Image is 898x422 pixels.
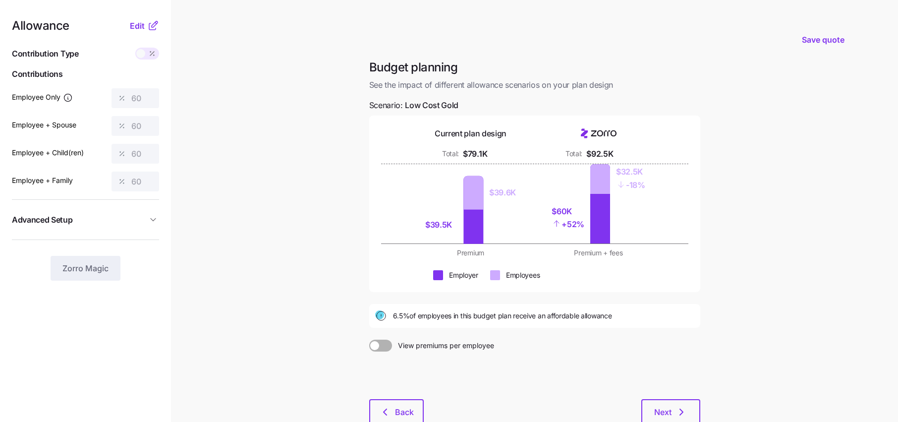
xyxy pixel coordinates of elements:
[794,26,852,54] button: Save quote
[369,79,700,91] span: See the impact of different allowance scenarios on your plan design
[565,149,582,159] div: Total:
[51,256,120,281] button: Zorro Magic
[506,270,540,280] div: Employees
[12,208,159,232] button: Advanced Setup
[12,68,159,80] span: Contributions
[395,406,414,418] span: Back
[435,127,506,140] div: Current plan design
[449,270,478,280] div: Employer
[425,219,457,231] div: $39.5K
[616,178,645,191] div: - 18%
[552,205,584,218] div: $60K
[130,20,145,32] span: Edit
[130,20,147,32] button: Edit
[413,248,529,258] div: Premium
[802,34,844,46] span: Save quote
[12,147,84,158] label: Employee + Child(ren)
[12,48,79,60] span: Contribution Type
[369,99,459,112] span: Scenario:
[12,214,73,226] span: Advanced Setup
[586,148,613,160] div: $92.5K
[463,148,487,160] div: $79.1K
[489,186,516,199] div: $39.6K
[12,92,73,103] label: Employee Only
[393,311,612,321] span: 6.5% of employees in this budget plan receive an affordable allowance
[405,99,458,112] span: Low Cost Gold
[616,166,645,178] div: $32.5K
[392,340,494,352] span: View premiums per employee
[541,248,657,258] div: Premium + fees
[12,120,76,130] label: Employee + Spouse
[654,406,672,418] span: Next
[552,217,584,231] div: + 52%
[12,175,73,186] label: Employee + Family
[62,262,109,274] span: Zorro Magic
[369,60,700,75] h1: Budget planning
[12,20,69,32] span: Allowance
[442,149,459,159] div: Total:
